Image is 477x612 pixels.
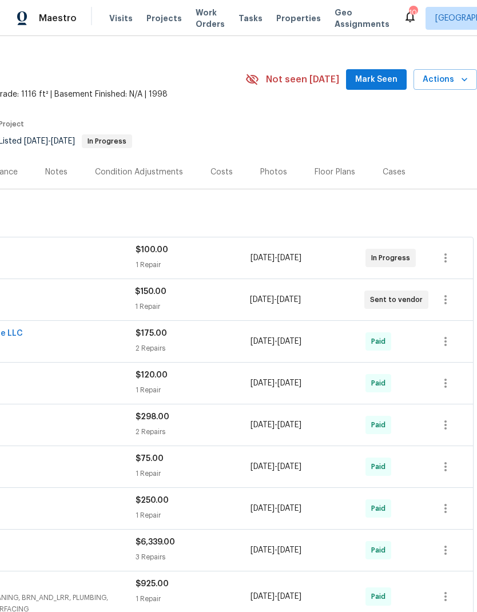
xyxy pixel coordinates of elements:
[251,337,275,345] span: [DATE]
[238,14,263,22] span: Tasks
[251,377,301,389] span: -
[251,379,275,387] span: [DATE]
[251,254,275,262] span: [DATE]
[251,461,301,472] span: -
[136,384,251,396] div: 1 Repair
[95,166,183,178] div: Condition Adjustments
[277,254,301,262] span: [DATE]
[335,7,389,30] span: Geo Assignments
[136,510,251,521] div: 1 Repair
[251,593,275,601] span: [DATE]
[83,138,131,145] span: In Progress
[277,463,301,471] span: [DATE]
[135,288,166,296] span: $150.00
[315,166,355,178] div: Floor Plans
[371,377,390,389] span: Paid
[251,252,301,264] span: -
[39,13,77,24] span: Maestro
[346,69,407,90] button: Mark Seen
[210,166,233,178] div: Costs
[371,545,390,556] span: Paid
[250,294,301,305] span: -
[136,246,168,254] span: $100.00
[370,294,427,305] span: Sent to vendor
[266,74,339,85] span: Not seen [DATE]
[251,419,301,431] span: -
[250,296,274,304] span: [DATE]
[277,337,301,345] span: [DATE]
[136,551,251,563] div: 3 Repairs
[136,343,251,354] div: 2 Repairs
[24,137,48,145] span: [DATE]
[136,468,251,479] div: 1 Repair
[251,545,301,556] span: -
[136,259,251,271] div: 1 Repair
[136,371,168,379] span: $120.00
[371,503,390,514] span: Paid
[136,496,169,504] span: $250.00
[276,13,321,24] span: Properties
[277,421,301,429] span: [DATE]
[277,504,301,512] span: [DATE]
[196,7,225,30] span: Work Orders
[136,426,251,438] div: 2 Repairs
[355,73,397,87] span: Mark Seen
[136,580,169,588] span: $925.00
[414,69,477,90] button: Actions
[371,591,390,602] span: Paid
[277,593,301,601] span: [DATE]
[136,413,169,421] span: $298.00
[109,13,133,24] span: Visits
[24,137,75,145] span: -
[251,421,275,429] span: [DATE]
[251,463,275,471] span: [DATE]
[277,546,301,554] span: [DATE]
[423,73,468,87] span: Actions
[251,504,275,512] span: [DATE]
[136,538,175,546] span: $6,339.00
[371,419,390,431] span: Paid
[251,546,275,554] span: [DATE]
[371,252,415,264] span: In Progress
[51,137,75,145] span: [DATE]
[45,166,67,178] div: Notes
[136,329,167,337] span: $175.00
[136,593,251,605] div: 1 Repair
[135,301,249,312] div: 1 Repair
[409,7,417,18] div: 104
[251,591,301,602] span: -
[371,461,390,472] span: Paid
[277,296,301,304] span: [DATE]
[260,166,287,178] div: Photos
[146,13,182,24] span: Projects
[277,379,301,387] span: [DATE]
[383,166,406,178] div: Cases
[251,503,301,514] span: -
[136,455,164,463] span: $75.00
[371,336,390,347] span: Paid
[251,336,301,347] span: -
